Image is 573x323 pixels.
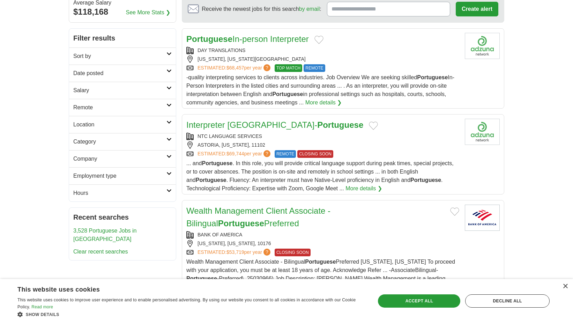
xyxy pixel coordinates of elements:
strong: Portuguese [317,120,363,130]
img: Bank of America logo [465,205,500,231]
span: ? [263,64,270,71]
span: -quality interpreting services to clients across industries. Job Overview We are seeking skilled ... [186,74,454,105]
span: CLOSING SOON [297,150,333,158]
a: Clear recent searches [73,249,128,255]
div: Accept all [378,294,460,308]
a: Interpreter [GEOGRAPHIC_DATA]-Portuguese [186,120,363,130]
button: Create alert [456,2,498,16]
strong: Portuguese [305,259,336,265]
a: Location [69,116,176,133]
div: Close [563,284,568,289]
div: NTC LANGUAGE SERVICES [186,133,459,140]
a: Read more, opens a new window [31,304,53,309]
strong: Portuguese [218,219,264,228]
h2: Filter results [69,29,176,47]
span: Receive the newest jobs for this search : [202,5,321,13]
strong: Portuguese [410,177,441,183]
span: ? [263,249,270,256]
span: TOP MATCH [275,64,302,72]
a: See More Stats ❯ [126,8,171,17]
button: Add to favorite jobs [369,122,378,130]
a: ESTIMATED:$68,457per year? [198,64,272,72]
a: by email [299,6,320,12]
span: This website uses cookies to improve user experience and to enable personalised advertising. By u... [17,298,356,309]
strong: Portuguese [186,34,232,44]
div: Show details [17,311,365,318]
a: More details ❯ [305,98,342,107]
a: Salary [69,82,176,99]
span: ? [263,150,270,157]
a: 3,528 Portuguese Jobs in [GEOGRAPHIC_DATA] [73,228,136,242]
strong: Portuguese [186,276,217,281]
strong: Portuguese [202,160,232,166]
h2: Recent searches [73,212,172,222]
h2: Employment type [73,172,166,180]
h2: Remote [73,103,166,112]
span: $53,719 [226,249,244,255]
strong: Portuguese [196,177,226,183]
a: Category [69,133,176,150]
h2: Company [73,155,166,163]
div: [US_STATE], [US_STATE], 10176 [186,240,459,247]
span: $69,744 [226,151,244,156]
img: Company logo [465,119,500,145]
h2: Date posted [73,69,166,78]
a: Company [69,150,176,167]
button: Add to favorite jobs [450,207,459,216]
a: Date posted [69,65,176,82]
a: Hours [69,184,176,201]
strong: Portuguese [272,91,303,97]
a: Remote [69,99,176,116]
span: $68,457 [226,65,244,71]
h2: Hours [73,189,166,197]
button: Add to favorite jobs [314,36,323,44]
img: Company logo [465,33,500,59]
span: CLOSING SOON [275,249,311,256]
a: ESTIMATED:$69,744per year? [198,150,272,158]
h2: Salary [73,86,166,95]
h2: Category [73,138,166,146]
a: More details ❯ [345,184,382,193]
a: PortugueseIn-person Interpreter [186,34,309,44]
span: Show details [26,312,59,317]
div: ASTORIA, [US_STATE], 11102 [186,141,459,149]
a: ESTIMATED:$53,719per year? [198,249,272,256]
span: ... and . In this role, you will provide critical language support during peak times, special pro... [186,160,454,191]
div: Decline all [465,294,550,308]
a: Sort by [69,47,176,65]
h2: Sort by [73,52,166,60]
h2: Location [73,120,166,129]
strong: Portuguese [417,74,448,80]
div: DAY TRANSLATIONS [186,47,459,54]
span: REMOTE [275,150,296,158]
a: BANK OF AMERICA [198,232,242,237]
span: Wealth Management Client Associate - Bilingual Preferred [US_STATE], [US_STATE] To proceed with y... [186,259,455,290]
span: REMOTE [304,64,325,72]
div: [US_STATE], [US_STATE][GEOGRAPHIC_DATA] [186,56,459,63]
a: Employment type [69,167,176,184]
div: This website uses cookies [17,283,348,294]
div: $118,168 [73,6,172,18]
a: Wealth Management Client Associate - BilingualPortuguesePreferred [186,206,330,228]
